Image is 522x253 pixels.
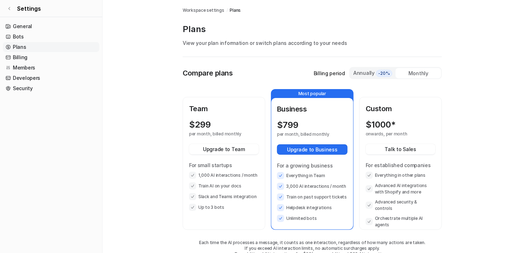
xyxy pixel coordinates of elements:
[3,83,99,93] a: Security
[3,21,99,31] a: General
[189,204,259,211] li: Up to 3 bots
[277,120,298,130] p: $ 799
[189,131,246,137] p: per month, billed monthly
[183,246,442,251] p: If you exceed AI interaction limits, no automatic surcharges apply.
[366,161,435,169] p: For established companies
[230,7,241,14] a: Plans
[189,182,259,190] li: Train AI on your docs
[277,215,348,222] li: Unlimited bots
[277,183,348,190] li: 3,000 AI interactions / month
[183,39,442,47] p: View your plan information or switch plans according to your needs
[277,131,335,137] p: per month, billed monthly
[396,68,441,78] div: Monthly
[3,42,99,52] a: Plans
[366,215,435,228] li: Orchestrate multiple AI agents
[3,52,99,62] a: Billing
[189,193,259,200] li: Slack and Teams integration
[277,193,348,201] li: Train on past support tickets
[376,70,392,77] span: -20%
[366,131,423,137] p: onwards, per month
[277,104,348,114] p: Business
[314,69,345,77] p: Billing period
[3,32,99,42] a: Bots
[183,7,224,14] a: Workspace settings
[226,7,228,14] span: /
[183,68,233,78] p: Compare plans
[271,89,353,98] p: Most popular
[189,103,259,114] p: Team
[189,120,211,130] p: $ 299
[366,120,396,130] p: $ 1000*
[3,63,99,73] a: Members
[277,172,348,179] li: Everything in Team
[277,144,348,155] button: Upgrade to Business
[189,172,259,179] li: 1,000 AI interactions / month
[183,24,442,35] p: Plans
[277,204,348,211] li: Helpdesk integrations
[366,199,435,212] li: Advanced security & controls
[366,182,435,195] li: Advanced AI integrations with Shopify and more
[17,4,41,13] span: Settings
[189,144,259,154] button: Upgrade to Team
[366,172,435,179] li: Everything in other plans
[189,161,259,169] p: For small startups
[353,69,393,77] div: Annually
[366,103,435,114] p: Custom
[366,144,435,154] button: Talk to Sales
[3,73,99,83] a: Developers
[183,240,442,246] p: Each time the AI processes a message, it counts as one interaction, regardless of how many action...
[277,162,348,169] p: For a growing business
